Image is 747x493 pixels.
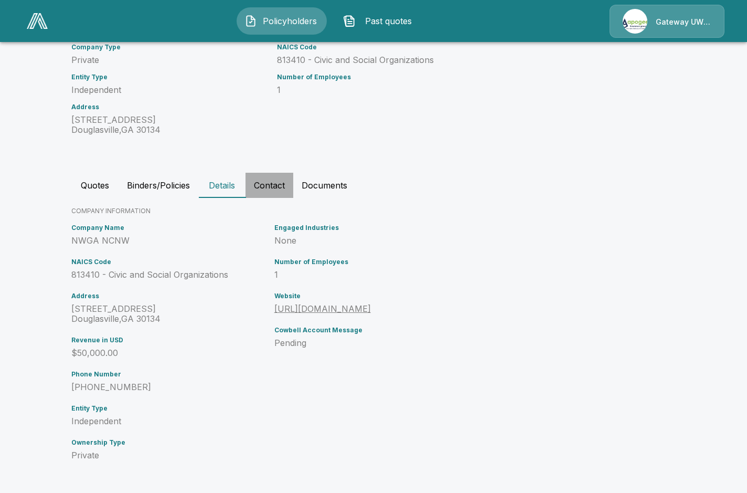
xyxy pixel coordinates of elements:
h6: Address [71,103,264,111]
h6: NAICS Code [71,258,270,266]
h6: Phone Number [71,371,270,378]
p: Pending [274,338,524,348]
button: Documents [293,173,356,198]
button: Contact [246,173,293,198]
p: Private [71,450,270,460]
p: Private [71,55,264,65]
h6: Revenue in USD [71,337,270,344]
img: AA Logo [27,13,48,29]
h6: NAICS Code [277,44,573,51]
h6: Entity Type [71,74,264,81]
button: Quotes [71,173,119,198]
img: Policyholders Icon [244,15,257,27]
div: policyholder tabs [71,173,676,198]
p: [STREET_ADDRESS] Douglasville , GA 30134 [71,304,270,324]
p: 813410 - Civic and Social Organizations [277,55,573,65]
p: NWGA NCNW [71,236,270,246]
p: $50,000.00 [71,348,270,358]
h6: Company Type [71,44,264,51]
h6: Ownership Type [71,439,270,446]
h6: Entity Type [71,405,270,412]
button: Details [198,173,246,198]
h6: Website [274,292,524,300]
button: Policyholders IconPolicyholders [237,7,327,35]
p: None [274,236,524,246]
h6: Cowbell Account Message [274,327,524,334]
p: [PHONE_NUMBER] [71,382,270,392]
img: Past quotes Icon [343,15,356,27]
p: COMPANY INFORMATION [71,206,676,216]
h6: Number of Employees [277,74,573,81]
p: 813410 - Civic and Social Organizations [71,270,270,280]
span: Policyholders [261,15,319,27]
p: 1 [277,85,573,95]
button: Binders/Policies [119,173,198,198]
p: Independent [71,85,264,95]
p: Independent [71,416,270,426]
a: [URL][DOMAIN_NAME] [274,303,371,314]
button: Past quotes IconPast quotes [335,7,425,35]
h6: Number of Employees [274,258,524,266]
h6: Engaged Industries [274,224,524,232]
p: 1 [274,270,524,280]
h6: Address [71,292,270,300]
span: Past quotes [360,15,418,27]
h6: Company Name [71,224,270,232]
p: [STREET_ADDRESS] Douglasville , GA 30134 [71,115,264,135]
